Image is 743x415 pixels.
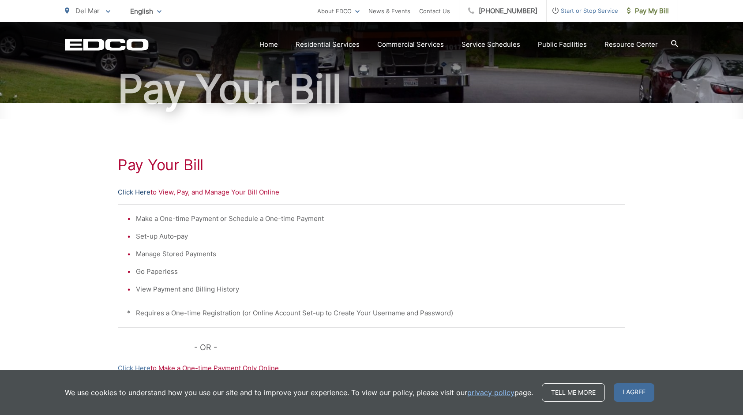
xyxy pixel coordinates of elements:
span: Del Mar [75,7,100,15]
a: Click Here [118,187,150,198]
a: Residential Services [296,39,360,50]
h1: Pay Your Bill [65,67,678,111]
a: News & Events [368,6,410,16]
p: to View, Pay, and Manage Your Bill Online [118,187,625,198]
h1: Pay Your Bill [118,156,625,174]
a: EDCD logo. Return to the homepage. [65,38,149,51]
p: * Requires a One-time Registration (or Online Account Set-up to Create Your Username and Password) [127,308,616,318]
li: Set-up Auto-pay [136,231,616,242]
p: We use cookies to understand how you use our site and to improve your experience. To view our pol... [65,387,533,398]
a: Resource Center [604,39,658,50]
a: Click Here [118,363,150,374]
li: Manage Stored Payments [136,249,616,259]
li: View Payment and Billing History [136,284,616,295]
span: English [124,4,168,19]
a: About EDCO [317,6,360,16]
span: Pay My Bill [627,6,669,16]
span: I agree [614,383,654,402]
a: privacy policy [467,387,514,398]
a: Service Schedules [462,39,520,50]
a: Contact Us [419,6,450,16]
a: Tell me more [542,383,605,402]
a: Home [259,39,278,50]
a: Public Facilities [538,39,587,50]
p: to Make a One-time Payment Only Online [118,363,625,374]
li: Make a One-time Payment or Schedule a One-time Payment [136,213,616,224]
li: Go Paperless [136,266,616,277]
a: Commercial Services [377,39,444,50]
p: - OR - [194,341,626,354]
